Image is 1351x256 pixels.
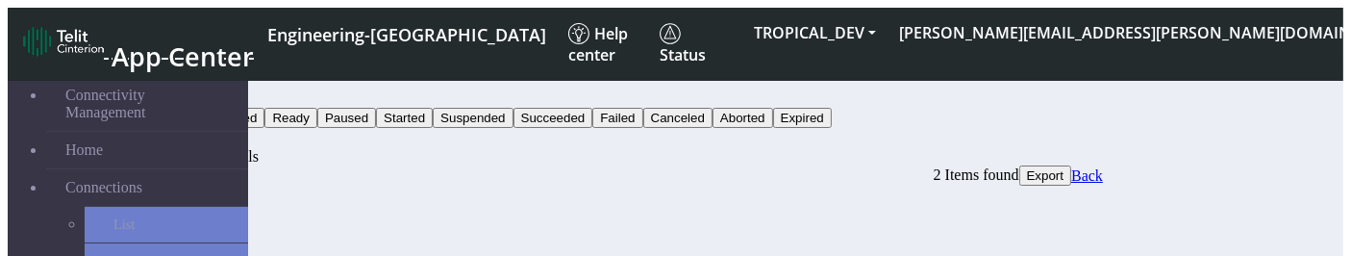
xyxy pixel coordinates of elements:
span: Back [1071,167,1103,184]
span: Export [1027,168,1064,183]
span: Connections [65,179,142,196]
a: Status [652,15,742,73]
a: Connections [46,169,248,206]
button: TROPICAL_DEV [742,15,888,50]
span: 2 Items found [934,166,1019,183]
a: App Center [23,21,251,67]
button: Started [376,108,433,128]
span: List [113,217,135,233]
a: Your current platform instance [266,15,545,51]
button: Paused [317,108,376,128]
div: Bulk Activity Details [128,148,1103,166]
a: Back [1071,167,1103,185]
a: Home [46,132,248,168]
a: List [85,207,248,243]
a: Help center [561,15,652,73]
button: Expired [773,108,832,128]
button: Aborted [713,108,773,128]
button: Canceled [643,108,713,128]
img: status.svg [660,23,681,44]
img: logo-telit-cinterion-gw-new.png [23,26,104,57]
button: Suspended [433,108,513,128]
span: Status [660,23,706,65]
span: App Center [112,38,254,74]
button: Succeeded [513,108,593,128]
span: Help center [568,23,628,65]
button: Ready [264,108,317,128]
span: Engineering-[GEOGRAPHIC_DATA] [267,23,546,46]
button: Failed [592,108,642,128]
img: knowledge.svg [568,23,589,44]
button: Export [1019,166,1072,186]
a: Connectivity Management [46,77,248,131]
